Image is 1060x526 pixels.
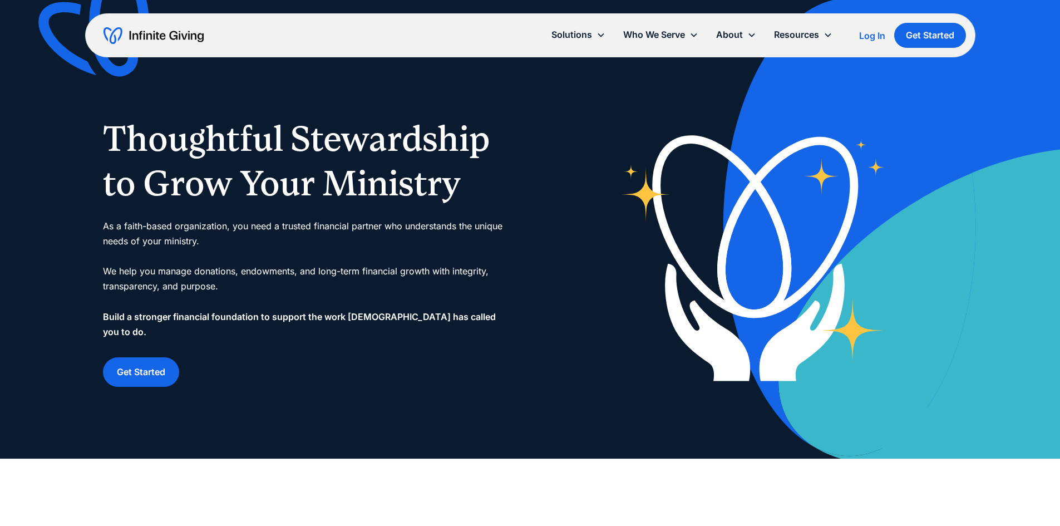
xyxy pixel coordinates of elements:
[859,31,885,40] div: Log In
[610,107,900,396] img: nonprofit donation platform for faith-based organizations and ministries
[551,27,592,42] div: Solutions
[103,219,508,340] div: As a faith-based organization, you need a trusted financial partner who understands the unique ne...
[859,29,885,42] a: Log In
[103,311,496,337] strong: Build a stronger financial foundation to support the work [DEMOGRAPHIC_DATA] has called you to do.
[894,23,966,48] a: Get Started
[774,27,819,42] div: Resources
[623,27,685,42] div: Who We Serve
[103,116,508,205] h1: Thoughtful Stewardship to Grow Your Ministry
[103,357,179,387] a: Get Started
[716,27,743,42] div: About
